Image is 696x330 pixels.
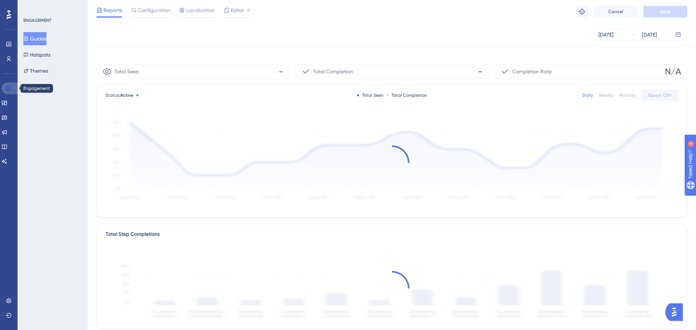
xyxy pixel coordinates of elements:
[582,92,593,98] div: Daily
[594,6,638,18] button: Cancel
[231,6,244,15] span: Editor
[138,6,170,15] span: Configuration
[23,64,48,77] button: Themes
[665,66,681,77] span: N/A
[649,92,672,98] span: Export CSV
[114,67,139,76] span: Total Seen
[279,66,283,77] span: -
[106,92,133,98] span: Status:
[106,230,160,239] div: Total Step Completions
[478,66,482,77] span: -
[104,6,122,15] span: Reports
[23,32,46,45] button: Guides
[642,30,657,39] div: [DATE]
[17,2,46,11] span: Need Help?
[357,92,384,98] div: Total Seen
[599,92,613,98] div: Weekly
[619,92,636,98] div: Monthly
[387,92,427,98] div: Total Completion
[642,89,678,101] button: Export CSV
[660,9,670,15] span: Save
[598,30,613,39] div: [DATE]
[23,48,50,61] button: Hotspots
[23,18,51,23] div: ENGAGEMENT
[665,301,687,323] iframe: UserGuiding AI Assistant Launcher
[120,93,133,98] span: Active
[608,9,623,15] span: Cancel
[186,6,215,15] span: Localization
[313,67,353,76] span: Total Completion
[512,67,552,76] span: Completion Rate
[51,4,53,9] div: 3
[643,6,687,18] button: Save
